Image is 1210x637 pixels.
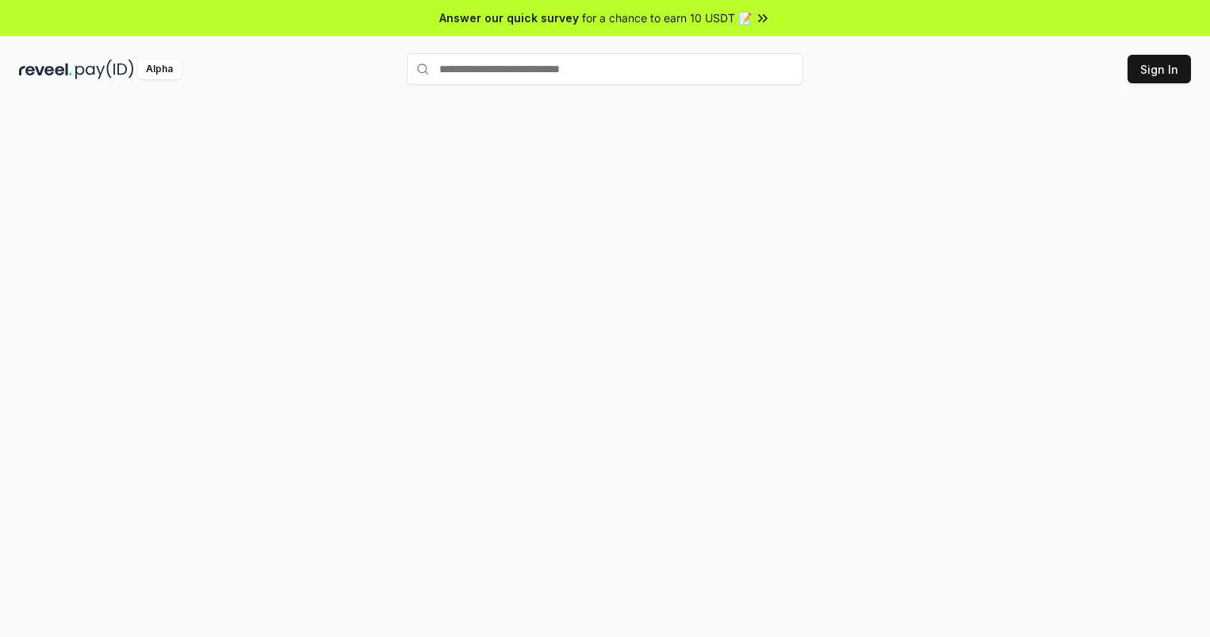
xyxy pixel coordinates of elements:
img: reveel_dark [19,59,72,79]
span: for a chance to earn 10 USDT 📝 [582,10,752,26]
div: Alpha [137,59,182,79]
img: pay_id [75,59,134,79]
button: Sign In [1128,55,1191,83]
span: Answer our quick survey [439,10,579,26]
